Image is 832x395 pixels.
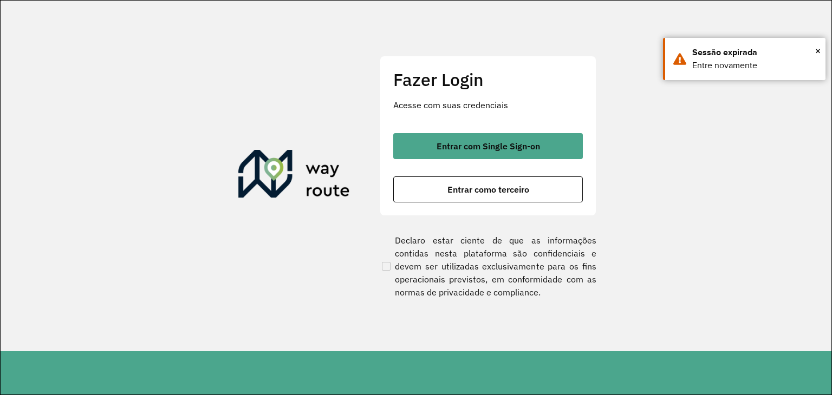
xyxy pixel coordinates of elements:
button: button [393,133,583,159]
img: Roteirizador AmbevTech [238,150,350,202]
label: Declaro estar ciente de que as informações contidas nesta plataforma são confidenciais e devem se... [380,234,596,299]
p: Acesse com suas credenciais [393,98,583,111]
span: Entrar com Single Sign-on [437,142,540,150]
span: Entrar como terceiro [447,185,529,194]
div: Entre novamente [692,59,817,72]
button: Close [815,43,821,59]
button: button [393,176,583,202]
span: × [815,43,821,59]
div: Sessão expirada [692,46,817,59]
h2: Fazer Login [393,69,583,90]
